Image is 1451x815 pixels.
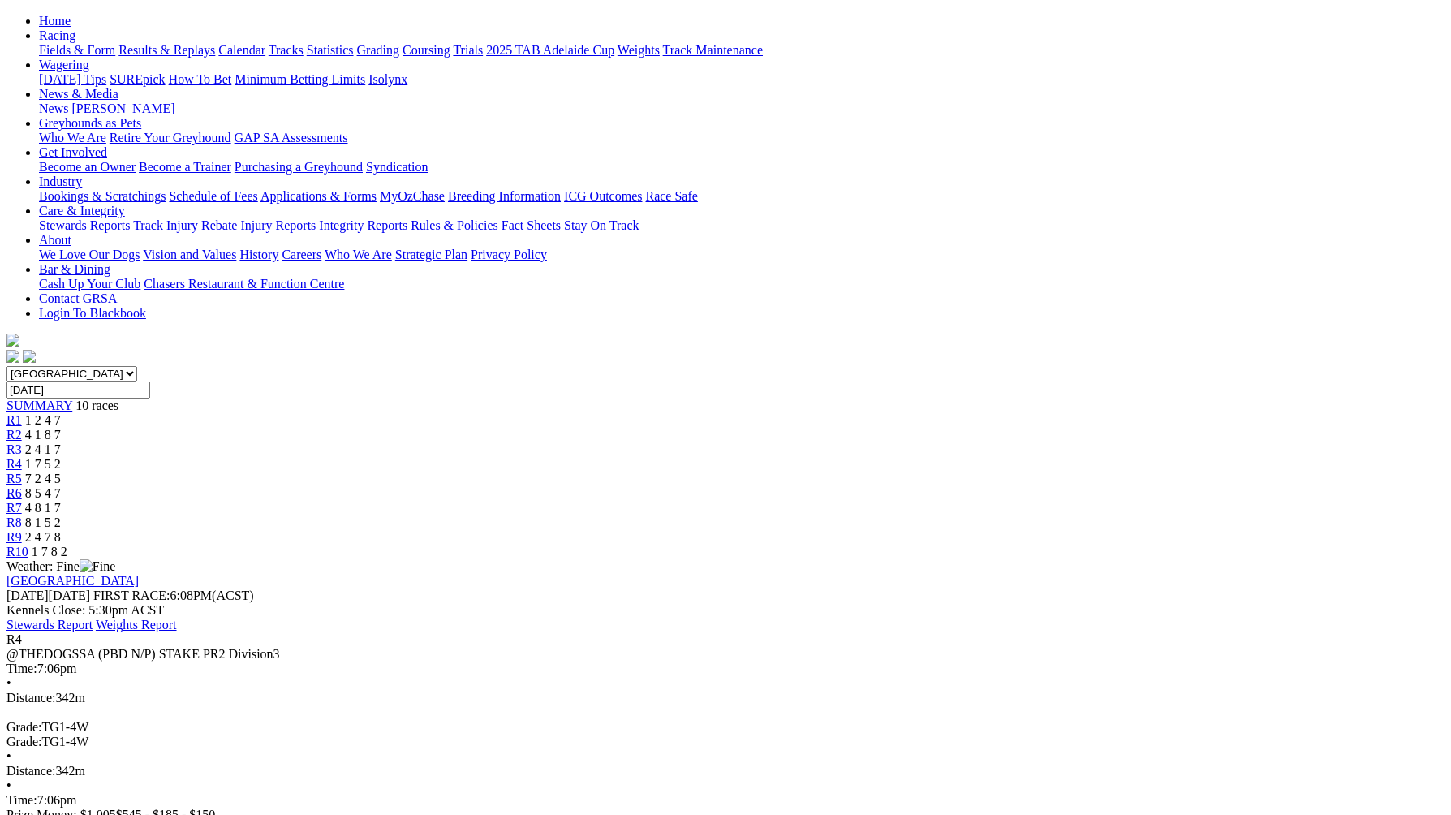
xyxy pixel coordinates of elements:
a: Retire Your Greyhound [110,131,231,144]
a: Care & Integrity [39,204,125,218]
a: Get Involved [39,145,107,159]
span: [DATE] [6,589,90,602]
a: Fields & Form [39,43,115,57]
a: Bookings & Scratchings [39,189,166,203]
span: R4 [6,632,22,646]
a: Rules & Policies [411,218,498,232]
a: News & Media [39,87,118,101]
a: Purchasing a Greyhound [235,160,363,174]
span: 2 4 1 7 [25,442,61,456]
span: FIRST RACE: [93,589,170,602]
a: ICG Outcomes [564,189,642,203]
a: Breeding Information [448,189,561,203]
a: Calendar [218,43,265,57]
a: Who We Are [325,248,392,261]
a: R2 [6,428,22,442]
a: Privacy Policy [471,248,547,261]
a: Login To Blackbook [39,306,146,320]
span: • [6,676,11,690]
a: [DATE] Tips [39,72,106,86]
a: Contact GRSA [39,291,117,305]
a: Isolynx [368,72,407,86]
a: How To Bet [169,72,232,86]
div: Racing [39,43,1445,58]
a: 2025 TAB Adelaide Cup [486,43,614,57]
a: Greyhounds as Pets [39,116,141,130]
a: Grading [357,43,399,57]
span: 4 8 1 7 [25,501,61,515]
span: R7 [6,501,22,515]
span: 7 2 4 5 [25,472,61,485]
div: Bar & Dining [39,277,1445,291]
input: Select date [6,382,150,399]
a: GAP SA Assessments [235,131,348,144]
a: Cash Up Your Club [39,277,140,291]
span: 1 7 8 2 [32,545,67,558]
div: TG1-4W [6,720,1445,735]
a: Integrity Reports [319,218,407,232]
a: Fact Sheets [502,218,561,232]
div: Industry [39,189,1445,204]
div: Wagering [39,72,1445,87]
span: [DATE] [6,589,49,602]
span: 8 5 4 7 [25,486,61,500]
div: Greyhounds as Pets [39,131,1445,145]
div: Get Involved [39,160,1445,175]
a: Home [39,14,71,28]
a: Track Injury Rebate [133,218,237,232]
a: Weights [618,43,660,57]
div: Kennels Close: 5:30pm ACST [6,603,1445,618]
a: Stewards Report [6,618,93,632]
div: 7:06pm [6,793,1445,808]
span: Grade: [6,720,42,734]
a: Coursing [403,43,450,57]
a: Minimum Betting Limits [235,72,365,86]
a: Tracks [269,43,304,57]
span: • [6,749,11,763]
a: R9 [6,530,22,544]
a: Weights Report [96,618,177,632]
div: @THEDOGSSA (PBD N/P) STAKE PR2 Division3 [6,647,1445,662]
a: MyOzChase [380,189,445,203]
span: Time: [6,662,37,675]
a: R3 [6,442,22,456]
a: Careers [282,248,321,261]
a: Results & Replays [118,43,215,57]
a: Injury Reports [240,218,316,232]
a: Statistics [307,43,354,57]
a: Vision and Values [143,248,236,261]
a: R6 [6,486,22,500]
img: twitter.svg [23,350,36,363]
a: Applications & Forms [260,189,377,203]
span: Grade: [6,735,42,748]
a: SUMMARY [6,399,72,412]
a: Chasers Restaurant & Function Centre [144,277,344,291]
div: 342m [6,764,1445,778]
a: Strategic Plan [395,248,467,261]
a: Become an Owner [39,160,136,174]
a: Trials [453,43,483,57]
a: R5 [6,472,22,485]
div: 7:06pm [6,662,1445,676]
a: Racing [39,28,75,42]
a: R1 [6,413,22,427]
a: R8 [6,515,22,529]
a: [GEOGRAPHIC_DATA] [6,574,139,588]
a: R10 [6,545,28,558]
span: Weather: Fine [6,559,115,573]
a: We Love Our Dogs [39,248,140,261]
span: 10 races [75,399,118,412]
span: • [6,778,11,792]
span: 6:08PM(ACST) [93,589,254,602]
div: 342m [6,691,1445,705]
span: R4 [6,457,22,471]
a: Industry [39,175,82,188]
a: Who We Are [39,131,106,144]
a: News [39,101,68,115]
